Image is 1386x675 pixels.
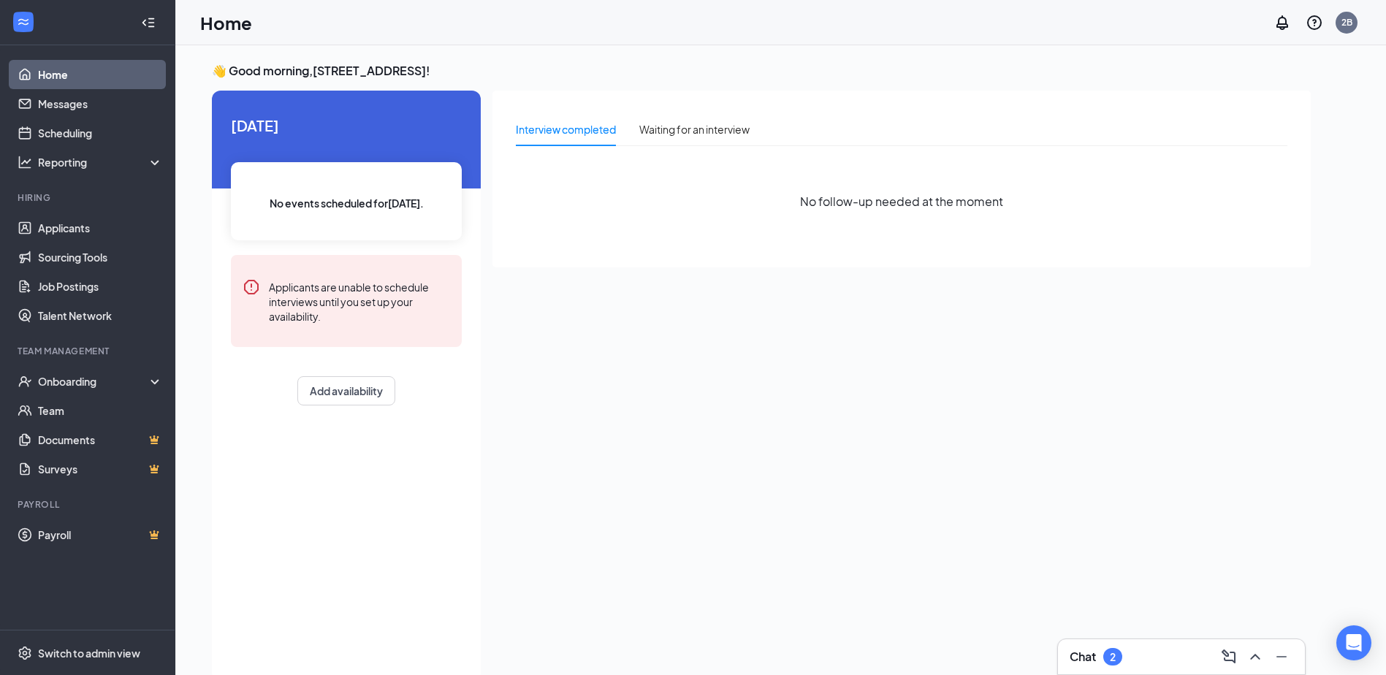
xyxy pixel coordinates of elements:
[18,191,160,204] div: Hiring
[1306,14,1323,31] svg: QuestionInfo
[231,114,462,137] span: [DATE]
[38,374,151,389] div: Onboarding
[18,345,160,357] div: Team Management
[38,89,163,118] a: Messages
[38,454,163,484] a: SurveysCrown
[1270,645,1293,668] button: Minimize
[38,396,163,425] a: Team
[269,278,450,324] div: Applicants are unable to schedule interviews until you set up your availability.
[1217,645,1241,668] button: ComposeMessage
[38,243,163,272] a: Sourcing Tools
[1070,649,1096,665] h3: Chat
[800,192,1003,210] span: No follow-up needed at the moment
[18,646,32,660] svg: Settings
[1341,16,1352,28] div: 2B
[38,646,140,660] div: Switch to admin view
[243,278,260,296] svg: Error
[18,498,160,511] div: Payroll
[1244,645,1267,668] button: ChevronUp
[1110,651,1116,663] div: 2
[200,10,252,35] h1: Home
[1336,625,1371,660] div: Open Intercom Messenger
[18,155,32,169] svg: Analysis
[141,15,156,30] svg: Collapse
[18,374,32,389] svg: UserCheck
[1273,14,1291,31] svg: Notifications
[212,63,1311,79] h3: 👋 Good morning, [STREET_ADDRESS] !
[38,60,163,89] a: Home
[1273,648,1290,666] svg: Minimize
[38,520,163,549] a: PayrollCrown
[38,155,164,169] div: Reporting
[16,15,31,29] svg: WorkstreamLogo
[516,121,616,137] div: Interview completed
[1220,648,1238,666] svg: ComposeMessage
[270,195,424,211] span: No events scheduled for [DATE] .
[38,301,163,330] a: Talent Network
[38,213,163,243] a: Applicants
[297,376,395,405] button: Add availability
[38,118,163,148] a: Scheduling
[639,121,750,137] div: Waiting for an interview
[38,425,163,454] a: DocumentsCrown
[1246,648,1264,666] svg: ChevronUp
[38,272,163,301] a: Job Postings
